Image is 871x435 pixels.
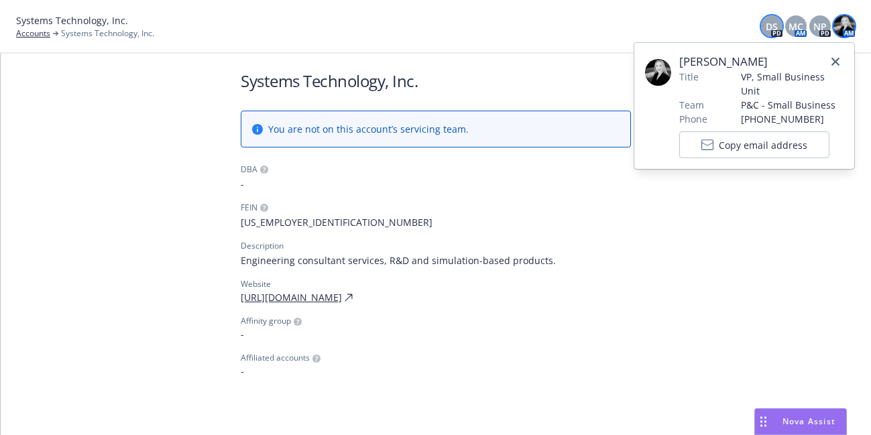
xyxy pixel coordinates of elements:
[241,202,257,214] div: FEIN
[679,54,844,70] span: [PERSON_NAME]
[789,19,803,34] span: MC
[241,290,342,304] a: [URL][DOMAIN_NAME]
[827,54,844,70] a: close
[241,70,631,92] h1: Systems Technology, Inc.
[16,13,128,27] span: Systems Technology, Inc.
[241,164,257,176] div: DBA
[241,253,631,267] span: Engineering consultant services, R&D and simulation-based products.
[755,409,772,434] div: Drag to move
[268,122,469,136] span: You are not on this account’s servicing team.
[241,215,631,229] span: [US_EMPLOYER_IDENTIFICATION_NUMBER]
[766,19,778,34] span: DS
[741,112,844,126] span: [PHONE_NUMBER]
[241,278,631,290] div: Website
[241,177,631,191] span: -
[719,138,807,152] span: Copy email address
[679,131,829,158] button: Copy email address
[813,19,827,34] span: NP
[782,416,835,427] span: Nova Assist
[679,70,699,84] span: Title
[679,112,707,126] span: Phone
[833,15,855,37] img: photo
[241,315,291,327] span: Affinity group
[754,408,847,435] button: Nova Assist
[241,240,284,252] div: Description
[741,70,844,98] span: VP, Small Business Unit
[241,327,631,341] span: -
[741,98,844,112] span: P&C - Small Business
[645,59,671,86] img: employee photo
[241,364,631,378] span: -
[61,27,154,40] span: Systems Technology, Inc.
[679,98,704,112] span: Team
[16,27,50,40] a: Accounts
[241,352,310,364] span: Affiliated accounts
